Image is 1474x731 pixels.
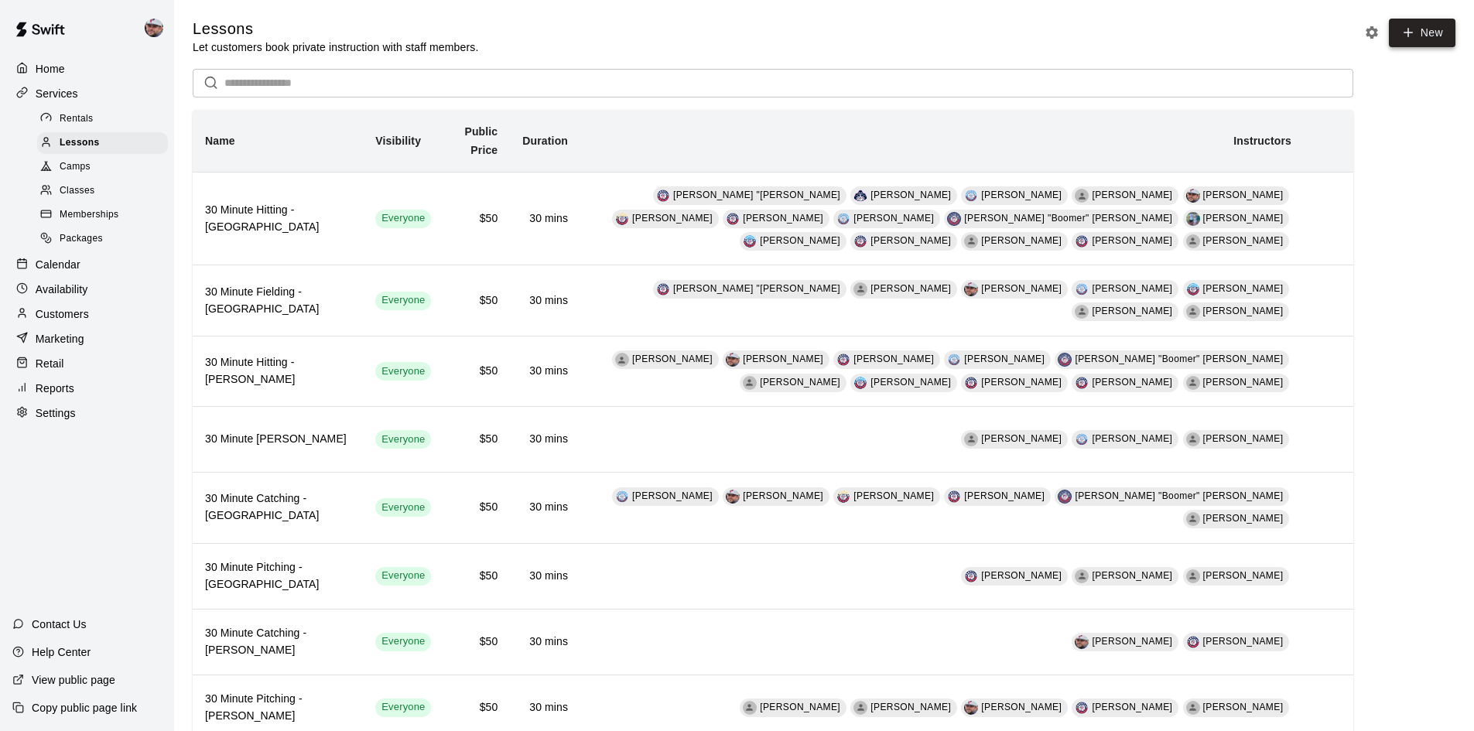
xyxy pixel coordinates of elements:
span: [PERSON_NAME] [760,377,840,388]
img: Bryan Henry [964,189,978,203]
div: Tyler Dearden [853,282,867,296]
span: [PERSON_NAME] [981,433,1062,444]
b: Public Price [464,125,498,156]
span: [PERSON_NAME] [870,377,951,388]
a: Marketing [12,327,162,350]
span: [PERSON_NAME] "[PERSON_NAME] [673,283,840,294]
span: [PERSON_NAME] [1092,570,1172,581]
div: Memberships [37,204,168,226]
div: Alec Silverman [1186,189,1200,203]
p: Retail [36,356,64,371]
span: [PERSON_NAME] [1092,702,1172,712]
div: Jake Ureña [836,353,850,367]
span: [PERSON_NAME] [632,354,713,364]
span: Classes [60,183,94,199]
img: Jake Ureña [726,212,740,226]
div: Joey Wright [1075,234,1089,248]
div: This service is visible to all of your customers [375,210,431,228]
h6: $50 [456,634,498,651]
b: Name [205,135,235,147]
h6: $50 [456,568,498,585]
img: Derek "Boomer" Wickersham [947,212,961,226]
a: Calendar [12,253,162,276]
div: This service is visible to all of your customers [375,430,431,449]
a: Lessons [37,131,174,155]
p: Services [36,86,78,101]
span: [PERSON_NAME] [870,235,951,246]
button: Lesson settings [1360,21,1383,44]
span: Everyone [375,432,431,447]
p: Settings [36,405,76,421]
span: [PERSON_NAME] "Boomer" [PERSON_NAME] [1075,354,1283,364]
div: Noah Stofman [743,234,757,248]
p: Copy public page link [32,700,137,716]
img: Larry Yurkonis [853,189,867,203]
span: [PERSON_NAME] [1203,513,1284,524]
span: [PERSON_NAME] "Boomer" [PERSON_NAME] [1075,490,1283,501]
a: Settings [12,401,162,425]
div: Noah Stofman [1186,282,1200,296]
span: [PERSON_NAME] [853,490,934,501]
div: Paul Woodley [1186,212,1200,226]
span: Everyone [375,634,431,649]
a: Reports [12,377,162,400]
span: [PERSON_NAME] [870,283,951,294]
span: [PERSON_NAME] [743,213,823,224]
h6: $50 [456,431,498,448]
span: Everyone [375,293,431,308]
p: Reports [36,381,74,396]
span: Everyone [375,364,431,379]
img: Alec Silverman [964,282,978,296]
div: Tyler Dearden [964,432,978,446]
span: [PERSON_NAME] [1203,433,1284,444]
h6: 30 Minute Pitching - [GEOGRAPHIC_DATA] [205,559,351,593]
div: Packages [37,228,168,250]
p: Contact Us [32,617,87,632]
h6: 30 Minute Hitting - [GEOGRAPHIC_DATA] [205,202,351,236]
img: Kenny Zahn [615,212,629,226]
img: Bryan Henry [615,490,629,504]
p: Availability [36,282,88,297]
b: Duration [522,135,568,147]
h6: $50 [456,699,498,716]
p: Help Center [32,644,91,660]
div: Shawn Semple [1075,569,1089,583]
img: AJ Wright [1075,432,1089,446]
div: AJ Wright [836,212,850,226]
div: Derek "Boomer" Wickersham [1058,353,1072,367]
div: Alec Silverman [1075,635,1089,649]
span: [PERSON_NAME] [853,354,934,364]
div: This service is visible to all of your customers [375,567,431,586]
h6: $50 [456,292,498,309]
span: [PERSON_NAME] [981,377,1062,388]
div: Julian Clark [1186,376,1200,390]
h6: $50 [456,363,498,380]
img: Kenny Zahn [836,490,850,504]
a: Memberships [37,203,174,227]
div: Classes [37,180,168,202]
div: Cam Driscoll [853,234,867,248]
span: [PERSON_NAME] [964,490,1045,501]
span: [PERSON_NAME] [1092,190,1172,200]
img: Brian Marconi [964,569,978,583]
div: Johnathan "JP" Paskewicz [656,189,670,203]
span: Rentals [60,111,94,127]
span: [PERSON_NAME] [1092,377,1172,388]
div: Shawn Semple [1186,701,1200,715]
span: [PERSON_NAME] [1203,190,1284,200]
span: Packages [60,231,103,247]
span: [PERSON_NAME] [981,702,1062,712]
span: [PERSON_NAME] [1092,636,1172,647]
div: Keith Boswick [743,701,757,715]
img: AJ Wright [1075,282,1089,296]
span: Lessons [60,135,100,151]
b: Instructors [1233,135,1291,147]
div: Derek "Boomer" Wickersham [1058,490,1072,504]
